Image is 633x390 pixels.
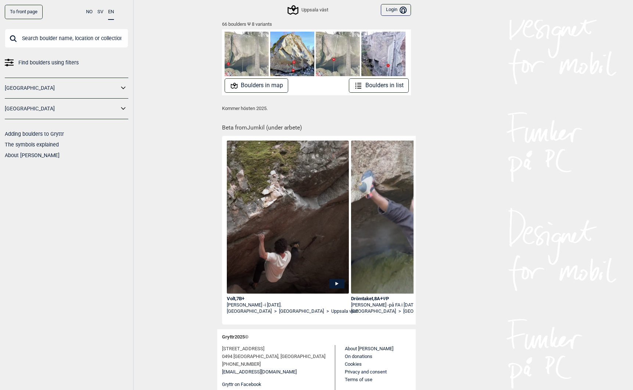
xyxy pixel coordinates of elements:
[279,308,324,315] a: [GEOGRAPHIC_DATA]
[265,302,282,308] span: i [DATE].
[97,5,103,19] button: SV
[351,141,473,312] img: Fabian pa Dromtaket
[5,29,128,48] input: Search boulder name, location or collection
[274,308,277,315] span: >
[222,345,264,353] span: [STREET_ADDRESS]
[398,308,401,315] span: >
[349,78,409,93] button: Boulders in list
[227,141,349,332] img: Sebastian pa Volt
[381,4,411,16] button: Login
[227,308,272,315] a: [GEOGRAPHIC_DATA]
[351,302,473,308] div: [PERSON_NAME] -
[5,152,60,158] a: About [PERSON_NAME]
[289,6,328,14] div: Uppsala väst
[225,78,289,93] button: Boulders in map
[222,329,411,345] div: Gryttr 2025 ©
[345,361,362,367] a: Cookies
[316,32,360,76] img: Dromslabben
[222,105,411,112] p: Kommer hösten 2025.
[345,377,372,382] a: Terms of use
[222,119,411,132] h1: Beta from Jumkil (under arbete)
[222,368,297,376] a: [EMAIL_ADDRESS][DOMAIN_NAME]
[383,296,386,301] span: Ψ
[5,5,43,19] a: To front page
[227,302,349,308] div: [PERSON_NAME] -
[222,381,261,389] button: Gryttr on Facebook
[86,5,93,19] button: NO
[351,308,396,315] a: [GEOGRAPHIC_DATA]
[225,32,269,76] img: Villis
[222,353,325,361] span: 0494 [GEOGRAPHIC_DATA], [GEOGRAPHIC_DATA]
[345,369,387,375] a: Privacy and consent
[403,308,448,315] a: [GEOGRAPHIC_DATA]
[270,32,314,76] img: Underdog
[361,32,405,76] img: Lemmings
[222,17,411,29] div: 66 boulders Ψ 8 variants
[331,308,358,315] a: Uppsala väst
[5,142,59,148] a: The symbols explained
[389,302,418,308] span: på FA i [DATE].
[227,296,349,302] div: Volt , 7B+
[345,346,393,351] a: About [PERSON_NAME]
[18,57,79,68] span: Find boulders using filters
[222,361,261,368] span: [PHONE_NUMBER]
[5,83,119,93] a: [GEOGRAPHIC_DATA]
[5,131,64,137] a: Adding boulders to Gryttr
[351,296,473,302] div: Drömtaket , 8A+ P
[5,103,119,114] a: [GEOGRAPHIC_DATA]
[5,57,128,68] a: Find boulders using filters
[345,354,372,359] a: On donations
[108,5,114,20] button: EN
[326,308,329,315] span: >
